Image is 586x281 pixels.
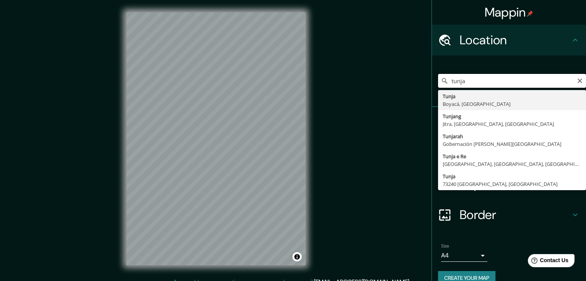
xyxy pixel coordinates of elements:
[432,169,586,199] div: Layout
[432,138,586,169] div: Style
[441,249,487,262] div: A4
[432,107,586,138] div: Pins
[460,32,571,48] h4: Location
[443,160,581,168] div: [GEOGRAPHIC_DATA], [GEOGRAPHIC_DATA], [GEOGRAPHIC_DATA]
[577,77,583,84] button: Clear
[443,132,581,140] div: Tunjarah
[292,252,302,261] button: Toggle attribution
[438,74,586,88] input: Pick your city or area
[443,100,581,108] div: Boyacá, [GEOGRAPHIC_DATA]
[443,140,581,148] div: Gobernación [PERSON_NAME][GEOGRAPHIC_DATA]
[443,120,581,128] div: Jitra, [GEOGRAPHIC_DATA], [GEOGRAPHIC_DATA]
[485,5,534,20] h4: Mappin
[432,199,586,230] div: Border
[443,152,581,160] div: Tunja e Re
[527,10,533,17] img: pin-icon.png
[432,25,586,55] div: Location
[126,12,306,265] canvas: Map
[443,92,581,100] div: Tunja
[517,251,578,273] iframe: Help widget launcher
[460,207,571,222] h4: Border
[460,176,571,192] h4: Layout
[443,112,581,120] div: Tunjang
[443,172,581,180] div: Tunja
[441,243,449,249] label: Size
[443,180,581,188] div: 73240 [GEOGRAPHIC_DATA], [GEOGRAPHIC_DATA]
